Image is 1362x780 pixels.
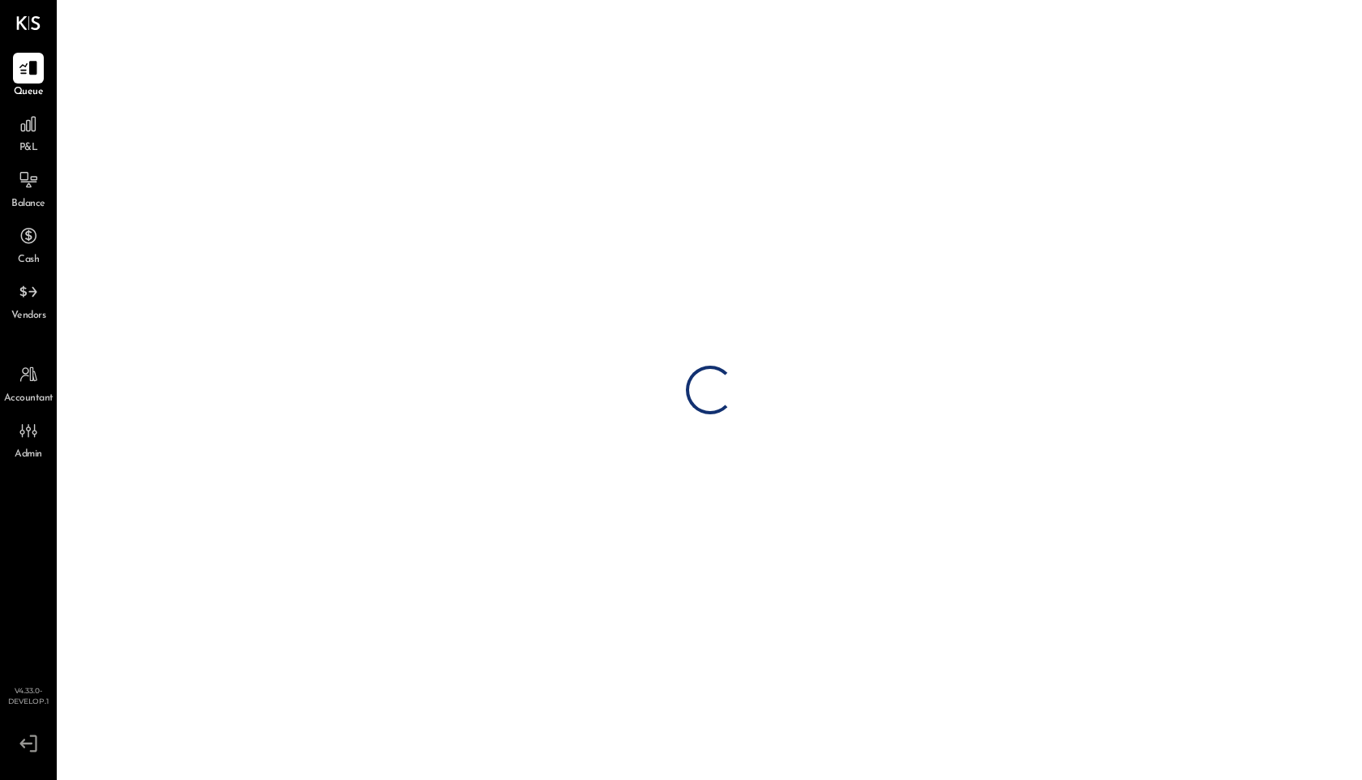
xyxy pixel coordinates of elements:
span: Queue [14,85,44,100]
span: Vendors [11,309,46,324]
a: Queue [1,53,56,100]
span: Admin [15,448,42,462]
span: Balance [11,197,45,212]
a: Cash [1,221,56,268]
a: Admin [1,415,56,462]
span: Accountant [4,392,54,406]
a: P&L [1,109,56,156]
span: Cash [18,253,39,268]
a: Balance [1,165,56,212]
span: P&L [19,141,38,156]
a: Accountant [1,359,56,406]
a: Vendors [1,276,56,324]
